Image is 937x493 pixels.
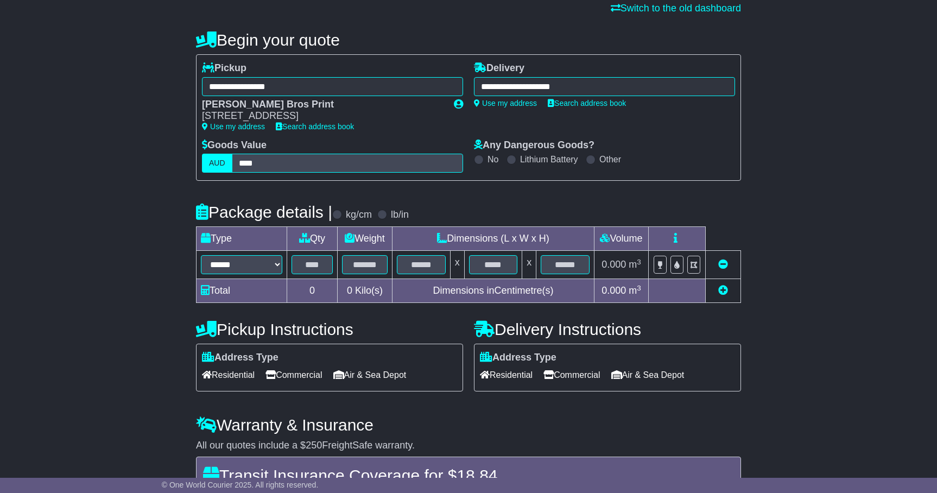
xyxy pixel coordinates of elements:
[599,154,621,165] label: Other
[197,279,287,303] td: Total
[202,352,278,364] label: Address Type
[338,279,392,303] td: Kilo(s)
[611,3,741,14] a: Switch to the old dashboard
[197,227,287,251] td: Type
[276,122,354,131] a: Search address book
[202,154,232,173] label: AUD
[594,227,648,251] td: Volume
[718,259,728,270] a: Remove this item
[202,99,443,111] div: [PERSON_NAME] Bros Print
[637,284,641,292] sup: 3
[637,258,641,266] sup: 3
[347,285,352,296] span: 0
[196,31,741,49] h4: Begin your quote
[450,251,464,279] td: x
[333,366,407,383] span: Air & Sea Depot
[602,285,626,296] span: 0.000
[488,154,498,165] label: No
[520,154,578,165] label: Lithium Battery
[602,259,626,270] span: 0.000
[346,209,372,221] label: kg/cm
[474,320,741,338] h4: Delivery Instructions
[391,209,409,221] label: lb/in
[474,99,537,108] a: Use my address
[287,279,338,303] td: 0
[392,227,594,251] td: Dimensions (L x W x H)
[338,227,392,251] td: Weight
[718,285,728,296] a: Add new item
[543,366,600,383] span: Commercial
[611,366,685,383] span: Air & Sea Depot
[196,416,741,434] h4: Warranty & Insurance
[203,466,734,484] h4: Transit Insurance Coverage for $
[202,62,246,74] label: Pickup
[202,140,267,151] label: Goods Value
[392,279,594,303] td: Dimensions in Centimetre(s)
[457,466,497,484] span: 18.84
[480,366,533,383] span: Residential
[202,110,443,122] div: [STREET_ADDRESS]
[196,320,463,338] h4: Pickup Instructions
[629,259,641,270] span: m
[202,122,265,131] a: Use my address
[474,140,594,151] label: Any Dangerous Goods?
[522,251,536,279] td: x
[196,440,741,452] div: All our quotes include a $ FreightSafe warranty.
[196,203,332,221] h4: Package details |
[306,440,322,451] span: 250
[548,99,626,108] a: Search address book
[480,352,556,364] label: Address Type
[287,227,338,251] td: Qty
[474,62,524,74] label: Delivery
[202,366,255,383] span: Residential
[162,481,319,489] span: © One World Courier 2025. All rights reserved.
[629,285,641,296] span: m
[265,366,322,383] span: Commercial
